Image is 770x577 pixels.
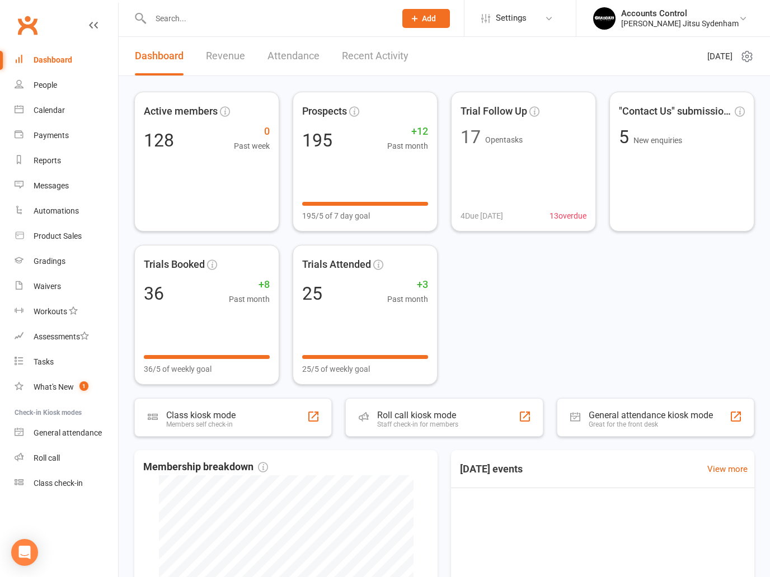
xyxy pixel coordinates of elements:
span: +8 [229,277,270,293]
img: thumb_image1701918351.png [593,7,616,30]
a: Recent Activity [342,37,409,75]
a: Waivers [15,274,118,299]
span: 0 [234,124,270,140]
button: Add [402,9,450,28]
span: Open tasks [485,135,523,144]
div: Assessments [34,332,89,341]
div: Great for the front desk [589,420,713,428]
div: People [34,81,57,89]
span: 13 overdue [550,210,586,222]
span: 4 Due [DATE] [461,210,503,222]
a: What's New1 [15,375,118,400]
span: Trial Follow Up [461,103,527,120]
div: General attendance kiosk mode [589,410,713,420]
h3: [DATE] events [451,459,532,479]
a: Attendance [267,37,320,75]
span: [DATE] [707,50,733,63]
div: Roll call kiosk mode [377,410,458,420]
a: Reports [15,148,118,173]
a: Class kiosk mode [15,471,118,496]
a: Automations [15,198,118,224]
div: Product Sales [34,231,82,240]
div: Calendar [34,106,65,115]
span: Active members [144,103,218,120]
div: Staff check-in for members [377,420,458,428]
span: Past month [229,293,270,305]
a: Workouts [15,299,118,324]
div: Workouts [34,307,67,316]
span: 36/5 of weekly goal [144,363,212,375]
div: What's New [34,382,74,391]
input: Search... [147,11,388,26]
span: Add [422,14,436,23]
span: Past week [234,140,270,152]
div: 195 [302,131,332,149]
a: Clubworx [13,11,41,39]
div: Roll call [34,453,60,462]
span: Trials Booked [144,257,205,273]
span: 195/5 of 7 day goal [302,210,370,222]
div: Class kiosk mode [166,410,236,420]
a: Roll call [15,446,118,471]
span: +12 [387,124,428,140]
a: General attendance kiosk mode [15,420,118,446]
span: +3 [387,277,428,293]
div: General attendance [34,428,102,437]
span: 5 [619,126,633,148]
a: Assessments [15,324,118,349]
span: 1 [79,381,88,391]
span: New enquiries [633,136,682,145]
a: Dashboard [15,48,118,73]
span: Past month [387,140,428,152]
a: Tasks [15,349,118,375]
span: "Contact Us" submissions [619,103,733,120]
a: Revenue [206,37,245,75]
div: Payments [34,131,69,140]
a: Messages [15,173,118,198]
div: 128 [144,131,174,149]
div: Members self check-in [166,420,236,428]
a: Product Sales [15,224,118,249]
span: 25/5 of weekly goal [302,363,370,375]
a: Calendar [15,98,118,123]
span: Prospects [302,103,347,120]
span: Settings [496,6,527,31]
div: [PERSON_NAME] Jitsu Sydenham [621,18,739,29]
div: Waivers [34,282,61,291]
div: 17 [461,128,481,146]
div: Class check-in [34,479,83,488]
div: Accounts Control [621,8,739,18]
div: Messages [34,181,69,190]
a: Gradings [15,249,118,274]
a: View more [707,462,748,476]
div: Open Intercom Messenger [11,539,38,566]
div: Automations [34,206,79,215]
div: 36 [144,285,164,302]
div: Gradings [34,257,65,266]
span: Past month [387,293,428,305]
div: Reports [34,156,61,165]
span: Membership breakdown [143,459,268,475]
div: Dashboard [34,55,72,64]
a: Payments [15,123,118,148]
span: Trials Attended [302,257,371,273]
a: Dashboard [135,37,184,75]
a: People [15,73,118,98]
div: 25 [302,285,322,302]
div: Tasks [34,357,54,366]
